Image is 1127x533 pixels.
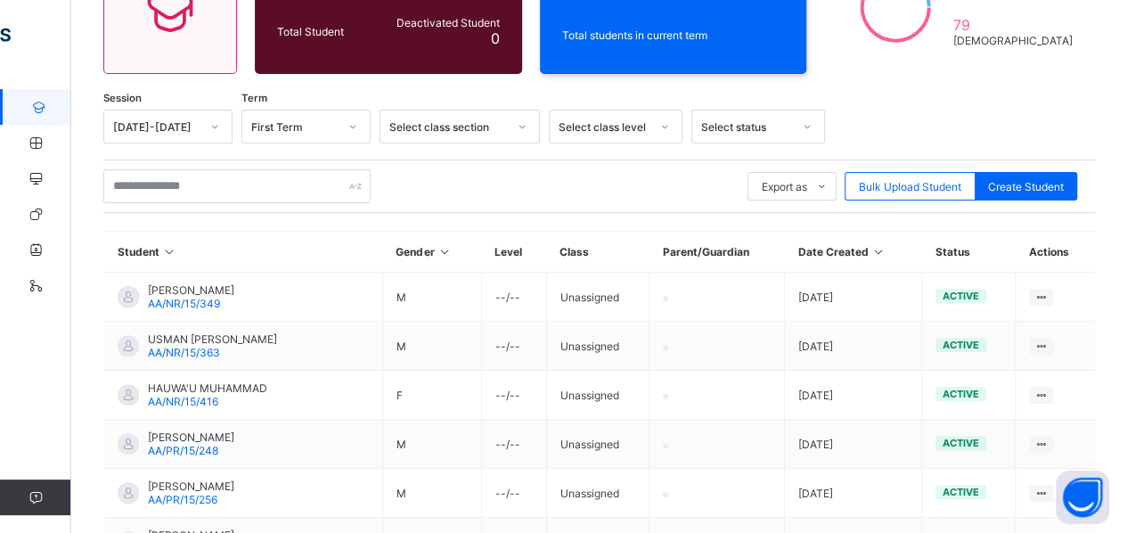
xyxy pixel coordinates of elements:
td: --/-- [481,322,546,371]
i: Sort in Ascending Order [437,245,452,258]
button: Open asap [1056,471,1109,524]
span: Term [241,92,267,104]
td: M [382,420,481,469]
span: [DEMOGRAPHIC_DATA] [953,34,1073,47]
td: --/-- [481,420,546,469]
span: [PERSON_NAME] [148,283,234,297]
span: [PERSON_NAME] [148,480,234,493]
span: [PERSON_NAME] [148,430,234,444]
i: Sort in Ascending Order [871,245,886,258]
th: Level [481,232,546,273]
span: AA/PR/15/248 [148,444,218,457]
span: AA/NR/15/363 [148,346,220,359]
td: F [382,371,481,420]
td: [DATE] [785,420,922,469]
span: HAUWA'U MUHAMMAD [148,381,267,395]
div: [DATE]-[DATE] [113,120,200,134]
td: M [382,273,481,322]
div: Select status [701,120,792,134]
span: Export as [762,180,807,193]
td: [DATE] [785,371,922,420]
span: active [943,486,979,498]
span: active [943,437,979,449]
i: Sort in Ascending Order [162,245,177,258]
span: Create Student [988,180,1064,193]
div: Select class level [559,120,649,134]
th: Actions [1015,232,1095,273]
span: USMAN [PERSON_NAME] [148,332,277,346]
span: Deactivated Student [381,16,499,29]
td: --/-- [481,469,546,518]
div: Total Student [273,20,377,43]
td: Unassigned [546,322,649,371]
span: AA/NR/15/349 [148,297,220,310]
span: 0 [491,29,500,47]
span: AA/NR/15/416 [148,395,218,408]
span: active [943,388,979,400]
td: --/-- [481,371,546,420]
td: M [382,322,481,371]
td: [DATE] [785,273,922,322]
span: Bulk Upload Student [859,180,961,193]
th: Parent/Guardian [649,232,785,273]
td: Unassigned [546,371,649,420]
span: 79 [953,16,1073,34]
th: Status [921,232,1015,273]
td: [DATE] [785,322,922,371]
span: Total students in current term [562,29,785,42]
td: [DATE] [785,469,922,518]
span: Session [103,92,142,104]
th: Gender [382,232,481,273]
span: AA/PR/15/256 [148,493,217,506]
div: Select class section [389,120,507,134]
td: Unassigned [546,420,649,469]
span: active [943,339,979,351]
span: active [943,290,979,302]
div: First Term [251,120,338,134]
th: Date Created [785,232,922,273]
th: Student [104,232,383,273]
td: --/-- [481,273,546,322]
th: Class [546,232,649,273]
td: Unassigned [546,273,649,322]
td: Unassigned [546,469,649,518]
td: M [382,469,481,518]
